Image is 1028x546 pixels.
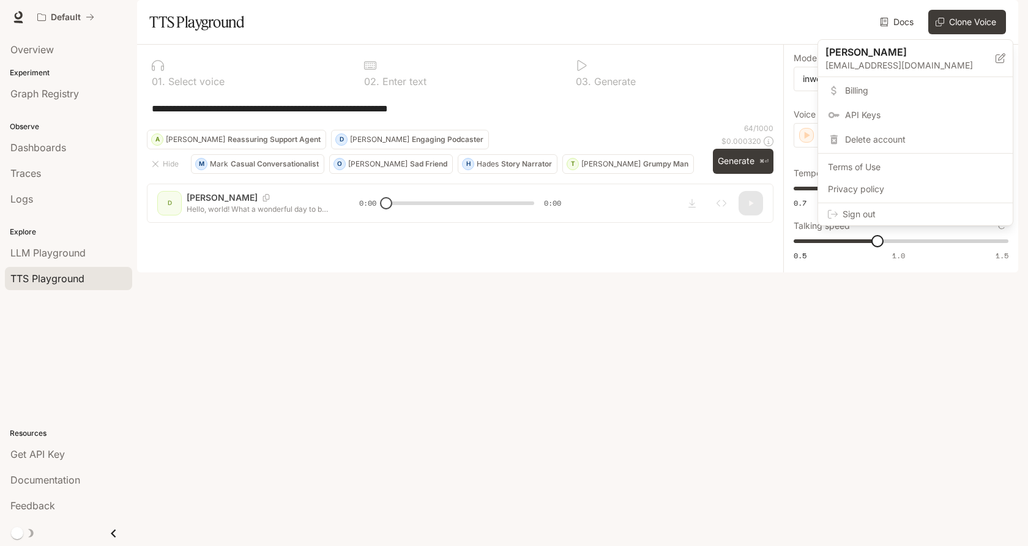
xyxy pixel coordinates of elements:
[828,161,1003,173] span: Terms of Use
[845,133,1003,146] span: Delete account
[845,84,1003,97] span: Billing
[821,156,1010,178] a: Terms of Use
[818,40,1013,77] div: [PERSON_NAME][EMAIL_ADDRESS][DOMAIN_NAME]
[821,178,1010,200] a: Privacy policy
[821,104,1010,126] a: API Keys
[845,109,1003,121] span: API Keys
[821,129,1010,151] div: Delete account
[828,183,1003,195] span: Privacy policy
[825,59,996,72] p: [EMAIL_ADDRESS][DOMAIN_NAME]
[821,80,1010,102] a: Billing
[843,208,1003,220] span: Sign out
[818,203,1013,225] div: Sign out
[825,45,976,59] p: [PERSON_NAME]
